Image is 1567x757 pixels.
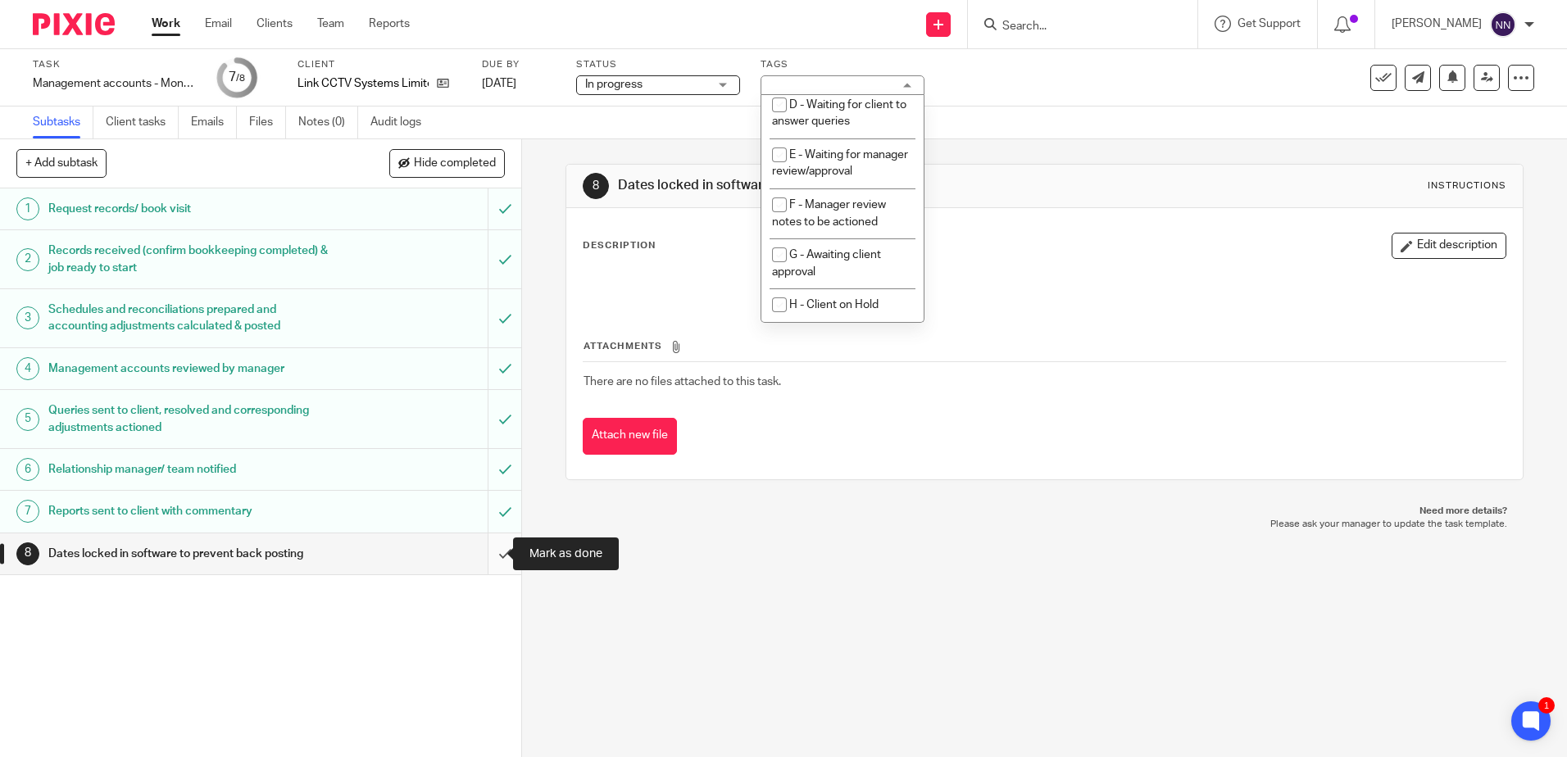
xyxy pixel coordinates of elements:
span: Get Support [1238,18,1301,29]
img: svg%3E [1490,11,1516,38]
img: Pixie [33,13,115,35]
button: Edit description [1392,233,1506,259]
label: Tags [761,58,924,71]
span: [DATE] [482,78,516,89]
button: Attach new file [583,418,677,455]
h1: Dates locked in software to prevent back posting [618,177,1079,194]
span: E - Waiting for manager review/approval [772,149,908,178]
p: Description [583,239,656,252]
a: Emails [191,107,237,138]
span: G - Awaiting client approval [772,249,881,278]
a: Team [317,16,344,32]
div: 6 [16,458,39,481]
a: Subtasks [33,107,93,138]
p: Need more details? [582,505,1506,518]
h1: Reports sent to client with commentary [48,499,330,524]
input: Search [1001,20,1148,34]
a: Email [205,16,232,32]
p: Link CCTV Systems Limited [298,75,429,92]
span: Hide completed [414,157,496,170]
div: 1 [1538,697,1555,714]
h1: Management accounts reviewed by manager [48,356,330,381]
h1: Queries sent to client, resolved and corresponding adjustments actioned [48,398,330,440]
a: Files [249,107,286,138]
div: 1 [16,197,39,220]
div: 8 [583,173,609,199]
a: Reports [369,16,410,32]
p: [PERSON_NAME] [1392,16,1482,32]
div: 7 [229,68,245,87]
small: /8 [236,74,245,83]
span: D - Waiting for client to answer queries [772,99,906,128]
span: F - Manager review notes to be actioned [772,199,886,228]
a: Notes (0) [298,107,358,138]
div: 5 [16,408,39,431]
div: Instructions [1428,179,1506,193]
h1: Dates locked in software to prevent back posting [48,542,330,566]
h1: Request records/ book visit [48,197,330,221]
h1: Schedules and reconciliations prepared and accounting adjustments calculated & posted [48,297,330,339]
span: Attachments [584,342,662,351]
button: + Add subtask [16,149,107,177]
div: Management accounts - Monthly [33,75,197,92]
h1: Relationship manager/ team notified [48,457,330,482]
div: 2 [16,248,39,271]
div: 3 [16,306,39,329]
div: 7 [16,500,39,523]
button: Hide completed [389,149,505,177]
h1: Records received (confirm bookkeeping completed) & job ready to start [48,238,330,280]
a: Audit logs [370,107,434,138]
div: 4 [16,357,39,380]
div: 8 [16,542,39,565]
label: Client [298,58,461,71]
label: Status [576,58,740,71]
label: Due by [482,58,556,71]
span: There are no files attached to this task. [584,376,781,388]
span: In progress [585,79,643,90]
span: H - Client on Hold [789,299,879,311]
a: Client tasks [106,107,179,138]
a: Work [152,16,180,32]
p: Please ask your manager to update the task template. [582,518,1506,531]
a: Clients [257,16,293,32]
label: Task [33,58,197,71]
